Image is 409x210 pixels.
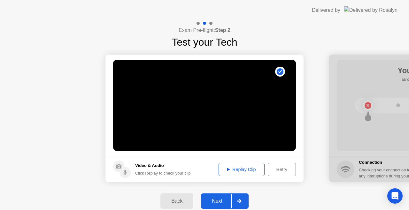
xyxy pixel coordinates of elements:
h1: Test your Tech [172,34,237,50]
button: Next [201,193,249,209]
div: Replay Clip [221,167,262,172]
div: Open Intercom Messenger [387,188,403,204]
div: Next [203,198,231,204]
h5: Video & Audio [135,162,191,169]
div: Delivered by [312,6,340,14]
div: Click Replay to check your clip [135,170,191,176]
button: Replay Clip [219,163,265,176]
div: Retry [270,167,294,172]
b: Step 2 [215,27,230,33]
h4: Exam Pre-flight: [179,26,230,34]
img: Delivered by Rosalyn [344,6,397,14]
div: Back [162,198,191,204]
button: Back [160,193,193,209]
button: Retry [268,163,296,176]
